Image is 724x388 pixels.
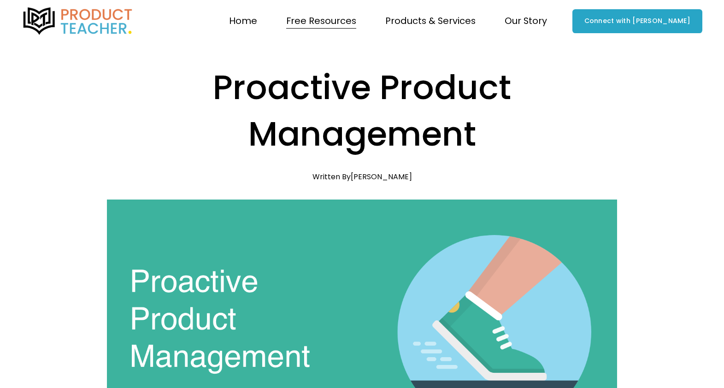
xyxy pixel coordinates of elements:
[22,7,134,35] img: Product Teacher
[286,12,356,30] a: folder dropdown
[505,13,547,29] span: Our Story
[572,9,702,33] a: Connect with [PERSON_NAME]
[229,12,257,30] a: Home
[385,12,476,30] a: folder dropdown
[505,12,547,30] a: folder dropdown
[286,13,356,29] span: Free Resources
[107,64,618,158] h1: Proactive Product Management
[312,172,412,181] div: Written By
[385,13,476,29] span: Products & Services
[351,171,412,182] a: [PERSON_NAME]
